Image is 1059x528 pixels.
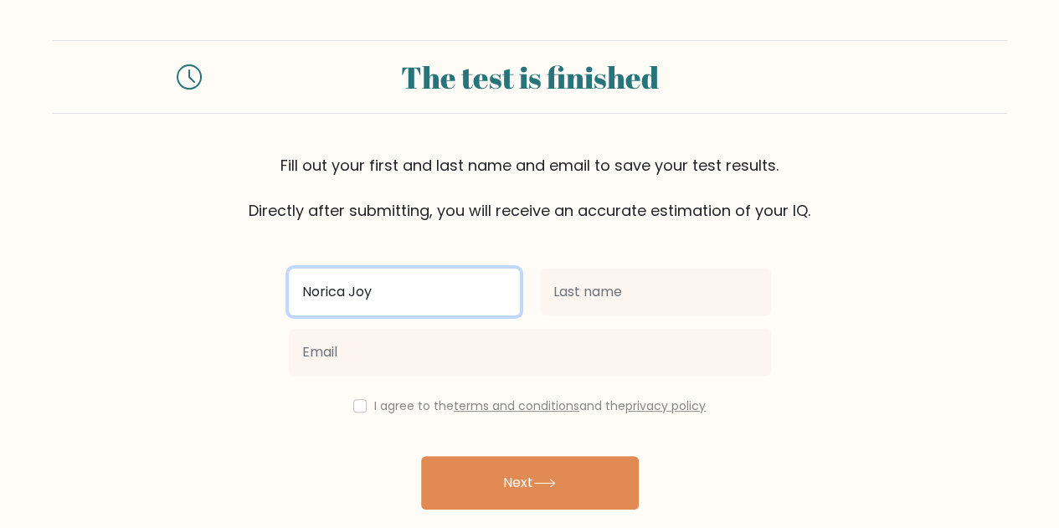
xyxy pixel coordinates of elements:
[222,54,838,100] div: The test is finished
[540,269,771,315] input: Last name
[289,269,520,315] input: First name
[289,329,771,376] input: Email
[374,397,706,414] label: I agree to the and the
[53,154,1007,222] div: Fill out your first and last name and email to save your test results. Directly after submitting,...
[421,456,639,510] button: Next
[454,397,579,414] a: terms and conditions
[625,397,706,414] a: privacy policy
